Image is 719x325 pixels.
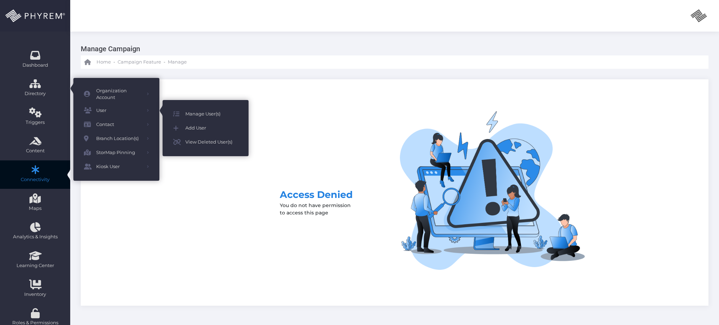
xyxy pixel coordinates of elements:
[96,134,142,143] span: Branch Location(s)
[163,135,249,149] a: View Deleted User(s)
[5,119,66,126] span: Triggers
[81,42,703,55] h3: Manage Campaign
[163,59,166,66] li: -
[5,90,66,97] span: Directory
[400,111,585,270] img: access_denied_info_graphic.png
[97,59,111,66] span: Home
[163,121,249,135] a: Add User
[73,146,159,160] a: StorMap Pinning
[5,291,66,298] span: Inventory
[29,205,41,212] span: Maps
[118,55,161,69] a: Campaign Feature
[73,132,159,146] a: Branch Location(s)
[118,59,161,66] span: Campaign Feature
[5,262,66,269] span: Learning Center
[185,124,238,133] span: Add User
[5,176,66,183] span: Connectivity
[185,110,238,119] span: Manage User(s)
[112,59,116,66] li: -
[168,55,187,69] a: Manage
[168,59,187,66] span: Manage
[73,85,159,104] a: Organization Account
[163,107,249,121] a: Manage User(s)
[280,202,351,208] span: You do not have permission
[96,120,142,129] span: Contact
[73,160,159,174] a: Kiosk User
[5,147,66,154] span: Content
[185,138,238,147] span: View Deleted User(s)
[96,87,142,101] span: Organization Account
[96,148,142,157] span: StorMap Pinning
[73,104,159,118] a: User
[96,106,142,115] span: User
[5,233,66,240] span: Analytics & Insights
[96,162,142,171] span: Kiosk User
[280,210,328,216] span: to access this page
[22,62,48,69] span: Dashboard
[84,55,111,69] a: Home
[73,118,159,132] a: Contact
[280,189,353,200] span: Access Denied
